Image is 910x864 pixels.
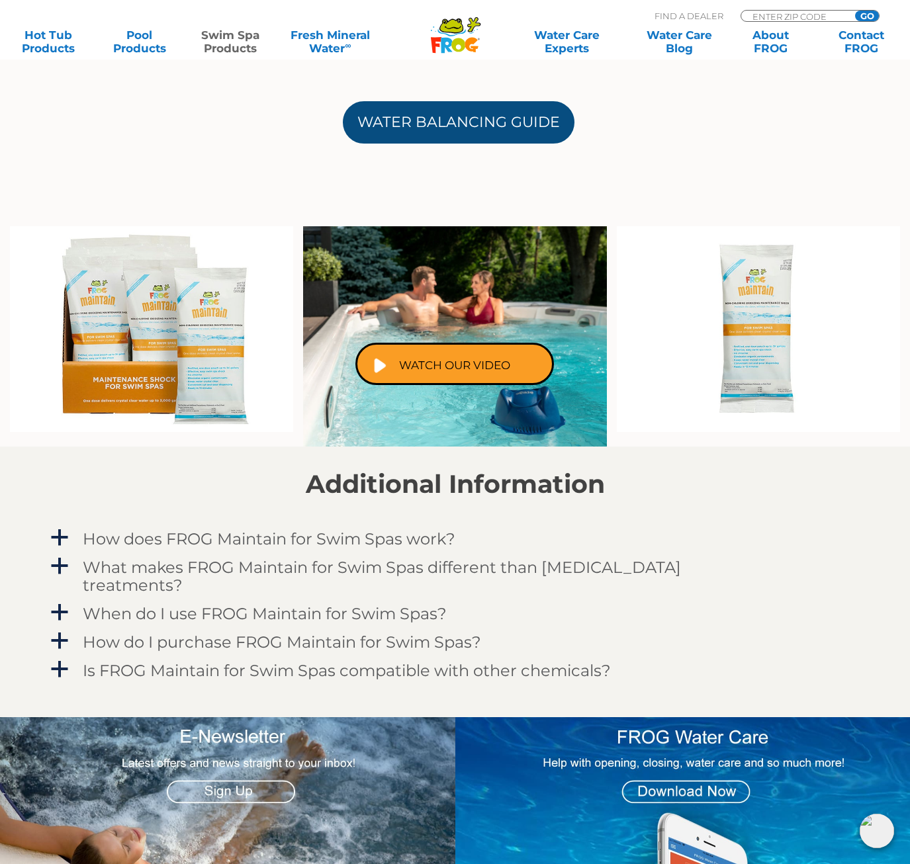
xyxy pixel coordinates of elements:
a: Swim SpaProducts [195,28,266,55]
a: a How does FROG Maintain for Swim Spas work? [48,527,862,551]
span: a [50,603,69,623]
h4: How do I purchase FROG Maintain for Swim Spas? [83,633,481,651]
a: AboutFROG [735,28,806,55]
img: openIcon [860,814,894,848]
h4: Is FROG Maintain for Swim Spas compatible with other chemicals? [83,662,611,679]
a: Water CareExperts [510,28,625,55]
span: a [50,556,69,576]
a: Water CareBlog [645,28,715,55]
a: Hot TubProducts [13,28,84,55]
a: a How do I purchase FROG Maintain for Swim Spas? [48,630,862,654]
input: GO [855,11,879,21]
span: a [50,528,69,548]
h4: How does FROG Maintain for Swim Spas work? [83,530,455,548]
sup: ∞ [345,40,351,50]
img: ss-maintain-center-image [303,226,606,447]
a: Watch Our Video [355,343,554,385]
a: Fresh MineralWater∞ [286,28,375,55]
img: ss-maintain-right-image [617,226,900,433]
h4: What makes FROG Maintain for Swim Spas different than [MEDICAL_DATA] treatments? [83,558,768,594]
a: a What makes FROG Maintain for Swim Spas different than [MEDICAL_DATA] treatments? [48,555,862,597]
a: ContactFROG [826,28,897,55]
a: a When do I use FROG Maintain for Swim Spas? [48,601,862,626]
h2: Additional Information [48,470,862,499]
span: a [50,631,69,651]
a: a Is FROG Maintain for Swim Spas compatible with other chemicals? [48,658,862,683]
p: Find A Dealer [655,10,723,22]
a: PoolProducts [104,28,175,55]
input: Zip Code Form [751,11,841,22]
a: Water Balancing Guide [343,101,574,144]
img: FROG Maintain Swim Spa Shock [10,226,293,433]
h4: When do I use FROG Maintain for Swim Spas? [83,605,447,623]
span: a [50,660,69,679]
